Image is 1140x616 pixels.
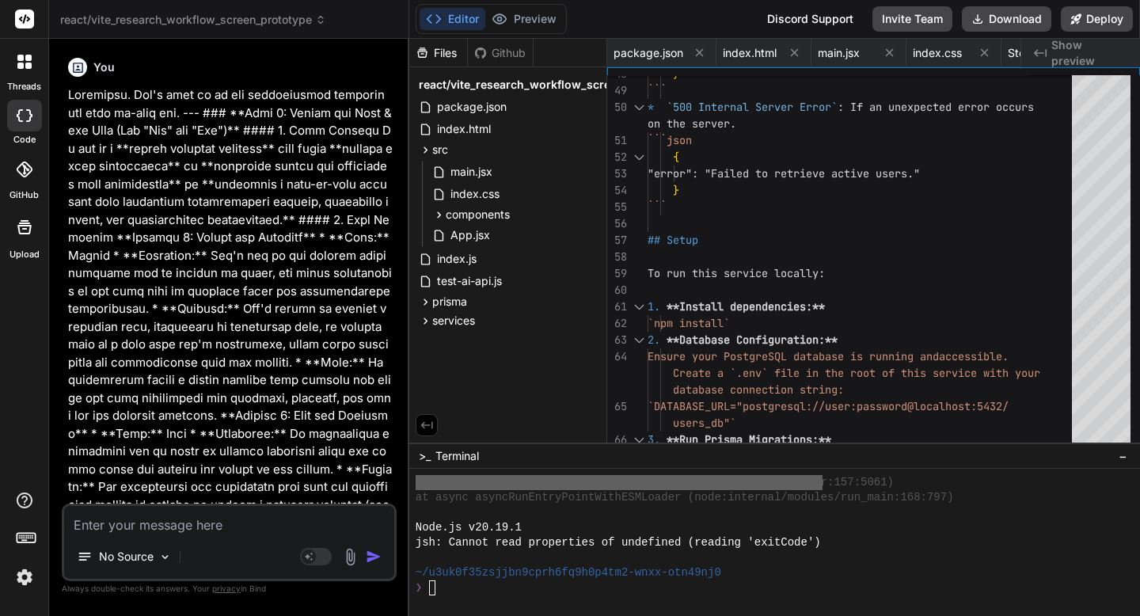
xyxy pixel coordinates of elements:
span: at async ModuleLoader.import (node:internal/modules/esm/loader:157:5061) [416,475,894,490]
button: Download [962,6,1051,32]
span: 3. [648,432,660,447]
span: 1. [648,299,660,314]
img: Pick Models [158,550,172,564]
div: 50 [607,99,627,116]
span: components [446,207,510,222]
span: react/vite_research_workflow_screen_prototype [60,12,326,28]
div: Click to collapse the range. [629,99,649,116]
span: index.css [449,184,501,203]
h6: You [93,59,115,75]
span: { [673,150,679,164]
span: To run this service locally: [648,266,825,280]
div: 65 [607,398,627,415]
span: `500 Internal Server Error` [667,100,838,114]
span: − [1119,448,1127,464]
span: ~/u3uk0f35zsjjbn9cprh6fq9h0p4tm2-wnxx-otn49nj0 [416,565,721,580]
img: icon [366,549,382,565]
div: 63 [607,332,627,348]
button: − [1115,443,1130,469]
label: threads [7,80,41,93]
span: database connection string: [673,382,844,397]
span: privacy [212,584,241,593]
img: attachment [341,548,359,566]
img: settings [11,564,38,591]
span: prisma [432,294,467,310]
div: 62 [607,315,627,332]
div: Github [468,45,533,61]
span: Node.js v20.19.1 [416,520,522,535]
span: >_ [419,448,431,464]
span: index.html [723,45,777,61]
div: 53 [607,165,627,182]
span: StepIndicator.jsx [1008,45,1095,61]
span: Create a `.env` file in the root of this service w [673,366,990,380]
div: 52 [607,149,627,165]
p: No Source [99,549,154,565]
span: main.jsx [818,45,860,61]
div: 55 [607,199,627,215]
span: App.jsx [449,226,492,245]
span: lhost:5432/ [939,399,1009,413]
div: Discord Support [758,6,863,32]
div: Click to collapse the range. [629,298,649,315]
span: Ensure your PostgreSQL database is running and [648,349,939,363]
span: } [673,183,679,197]
span: ❯ [416,580,422,595]
div: 59 [607,265,627,282]
span: ## Setup [648,233,698,247]
span: users_db"` [673,416,736,430]
span: 2. [648,333,660,347]
span: ith your [990,366,1040,380]
span: `DATABASE_URL="postgresql://user:password@loca [648,399,939,413]
div: Files [409,45,467,61]
label: GitHub [9,188,39,202]
span: accessible. [939,349,1009,363]
div: 66 [607,432,627,448]
button: Invite Team [872,6,952,32]
span: index.html [435,120,492,139]
span: services [432,313,475,329]
span: **Database Configuration:** [667,333,838,347]
button: Deploy [1061,6,1133,32]
span: react/vite_research_workflow_screen_prototype [419,77,683,93]
span: Show preview [1051,37,1127,69]
span: jsh: Cannot read properties of undefined (reading 'exitCode') [416,535,821,550]
span: Terminal [435,448,479,464]
div: 56 [607,215,627,232]
span: test-ai-api.js [435,272,503,291]
button: Preview [485,8,563,30]
label: code [13,133,36,146]
button: Editor [420,8,485,30]
div: 51 [607,132,627,149]
span: ```json [648,133,692,147]
div: 54 [607,182,627,199]
span: `npm install` [648,316,730,330]
span: ``` [648,83,667,97]
div: 61 [607,298,627,315]
span: on the server. [648,116,736,131]
div: 58 [607,249,627,265]
div: 64 [607,348,627,365]
label: Upload [9,248,40,261]
span: ``` [648,200,667,214]
span: src [432,142,448,158]
div: Click to collapse the range. [629,149,649,165]
div: Click to collapse the range. [629,432,649,448]
div: 57 [607,232,627,249]
div: 60 [607,282,627,298]
span: **Run Prisma Migrations:** [667,432,831,447]
span: index.js [435,249,478,268]
span: index.css [913,45,962,61]
span: : If an unexpected error occurs [838,100,1034,114]
span: main.jsx [449,162,494,181]
p: Always double-check its answers. Your in Bind [62,581,397,596]
span: at async asyncRunEntryPointWithESMLoader (node:internal/modules/run_main:168:797) [416,490,954,505]
div: 49 [607,82,627,99]
span: "error": "Failed to retrieve active users." [648,166,920,181]
span: package.json [614,45,683,61]
div: Click to collapse the range. [629,332,649,348]
span: **Install dependencies:** [667,299,825,314]
span: package.json [435,97,508,116]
